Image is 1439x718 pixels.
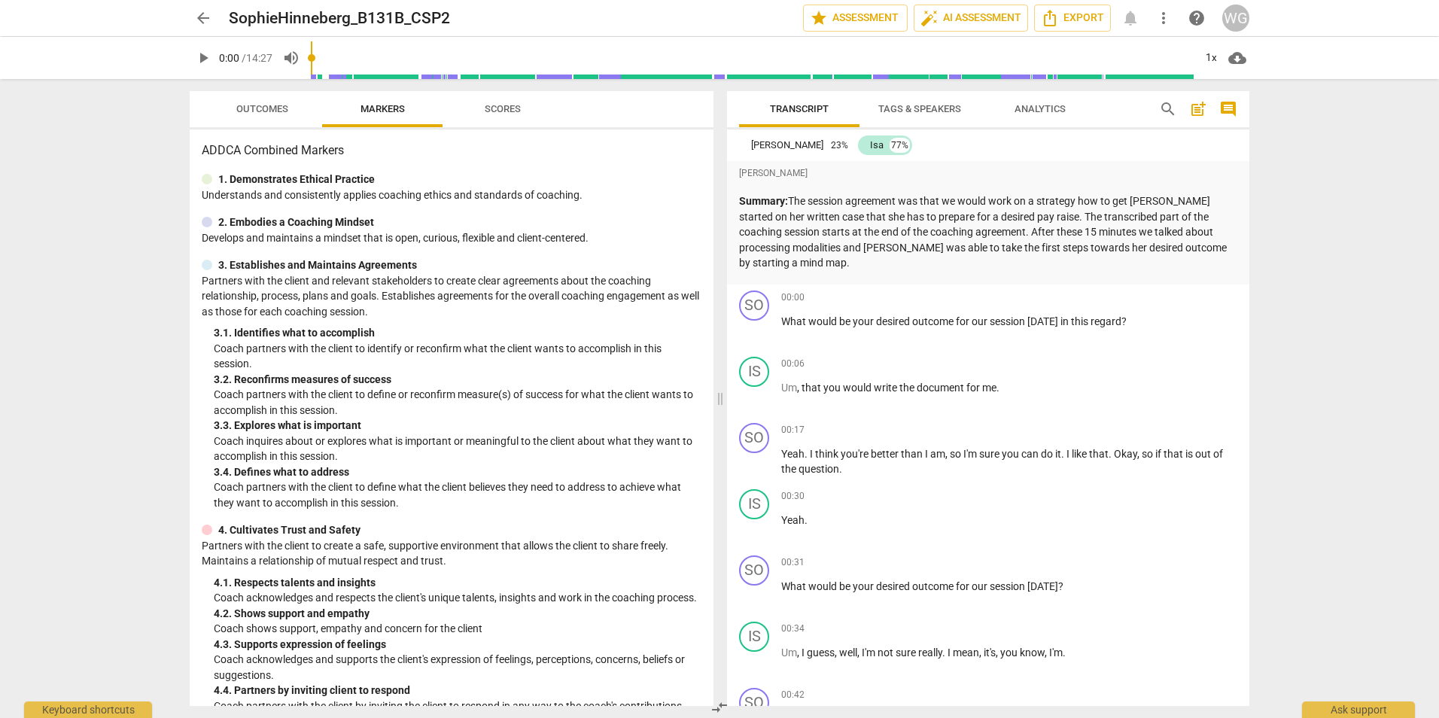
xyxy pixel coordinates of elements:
[1000,647,1020,659] span: you
[874,382,899,394] span: write
[979,647,984,659] span: ,
[912,315,956,327] span: outcome
[781,647,797,659] span: Filler word
[901,448,925,460] span: than
[739,688,769,718] div: Change speaker
[24,701,152,718] div: Keyboard shortcuts
[1213,448,1223,460] span: of
[862,647,878,659] span: I'm
[214,575,701,591] div: 4. 1. Respects talents and insights
[1066,448,1072,460] span: I
[839,463,842,475] span: .
[815,448,841,460] span: think
[803,5,908,32] button: Assessment
[739,193,1237,271] p: The session agreement was that we would work on a strategy how to get [PERSON_NAME] started on he...
[218,257,417,273] p: 3. Establishes and Maintains Agreements
[1186,97,1210,121] button: Add summary
[950,448,963,460] span: so
[1188,9,1206,27] span: help
[996,647,1000,659] span: ,
[751,138,823,153] div: [PERSON_NAME]
[1027,315,1060,327] span: [DATE]
[945,448,950,460] span: ,
[853,315,876,327] span: your
[839,580,853,592] span: be
[810,9,901,27] span: Assessment
[829,138,850,153] div: 23%
[1072,448,1089,460] span: like
[781,382,797,394] span: Filler word
[876,315,912,327] span: desired
[781,315,808,327] span: What
[1121,315,1127,327] span: ?
[781,357,805,370] span: 00:06
[1137,448,1142,460] span: ,
[214,683,701,698] div: 4. 4. Partners by inviting client to respond
[810,9,828,27] span: star
[739,555,769,586] div: Change speaker
[202,273,701,320] p: Partners with the client and relevant stakeholders to create clear agreements about the coaching ...
[963,448,979,460] span: I'm
[966,382,982,394] span: for
[710,698,729,716] span: compare_arrows
[942,647,948,659] span: .
[808,315,839,327] span: would
[1195,448,1213,460] span: out
[797,647,802,659] span: ,
[1222,5,1249,32] button: WG
[781,580,808,592] span: What
[1183,5,1210,32] a: Help
[218,522,361,538] p: 4. Cultivates Trust and Safety
[807,647,835,659] span: guess
[1091,315,1121,327] span: regard
[853,580,876,592] span: your
[805,514,808,526] span: .
[242,52,272,64] span: / 14:27
[802,382,823,394] span: that
[948,647,953,659] span: I
[214,637,701,653] div: 4. 3. Supports expression of feelings
[917,382,966,394] span: document
[870,138,884,153] div: Isa
[781,291,805,304] span: 00:00
[1061,448,1066,460] span: .
[278,44,305,71] button: Volume
[918,647,942,659] span: really
[1114,448,1137,460] span: Okay
[979,448,1002,460] span: sure
[1027,580,1058,592] span: [DATE]
[739,195,788,207] strong: Summary:
[1002,448,1021,460] span: you
[1228,49,1246,67] span: cloud_download
[990,315,1027,327] span: session
[1189,100,1207,118] span: post_add
[843,382,874,394] span: would
[1021,448,1041,460] span: can
[214,621,701,637] p: Coach shows support, empathy and concern for the client
[214,590,701,606] p: Coach acknowledges and respects the client's unique talents, insights and work in the coaching pr...
[739,622,769,652] div: Change speaker
[1219,100,1237,118] span: comment
[229,9,450,28] h2: SophieHinneberg_B131B_CSP2
[1155,448,1164,460] span: if
[214,464,701,480] div: 3. 4. Defines what to address
[982,382,996,394] span: me
[914,5,1028,32] button: AI Assessment
[214,418,701,434] div: 3. 3. Explores what is important
[202,230,701,246] p: Develops and maintains a mindset that is open, curious, flexible and client-centered.
[781,689,805,701] span: 00:42
[956,315,972,327] span: for
[214,652,701,683] p: Coach acknowledges and supports the client's expression of feelings, perceptions, concerns, belie...
[214,606,701,622] div: 4. 2. Shows support and empathy
[878,647,896,659] span: not
[857,647,862,659] span: ,
[808,580,839,592] span: would
[781,448,805,460] span: Yeah
[1197,46,1225,70] div: 1x
[996,382,999,394] span: .
[214,341,701,372] p: Coach partners with the client to identify or reconfirm what the client wants to accomplish in th...
[1020,647,1045,659] span: know
[202,538,701,569] p: Partners with the client to create a safe, supportive environment that allows the client to share...
[739,357,769,387] div: Change speaker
